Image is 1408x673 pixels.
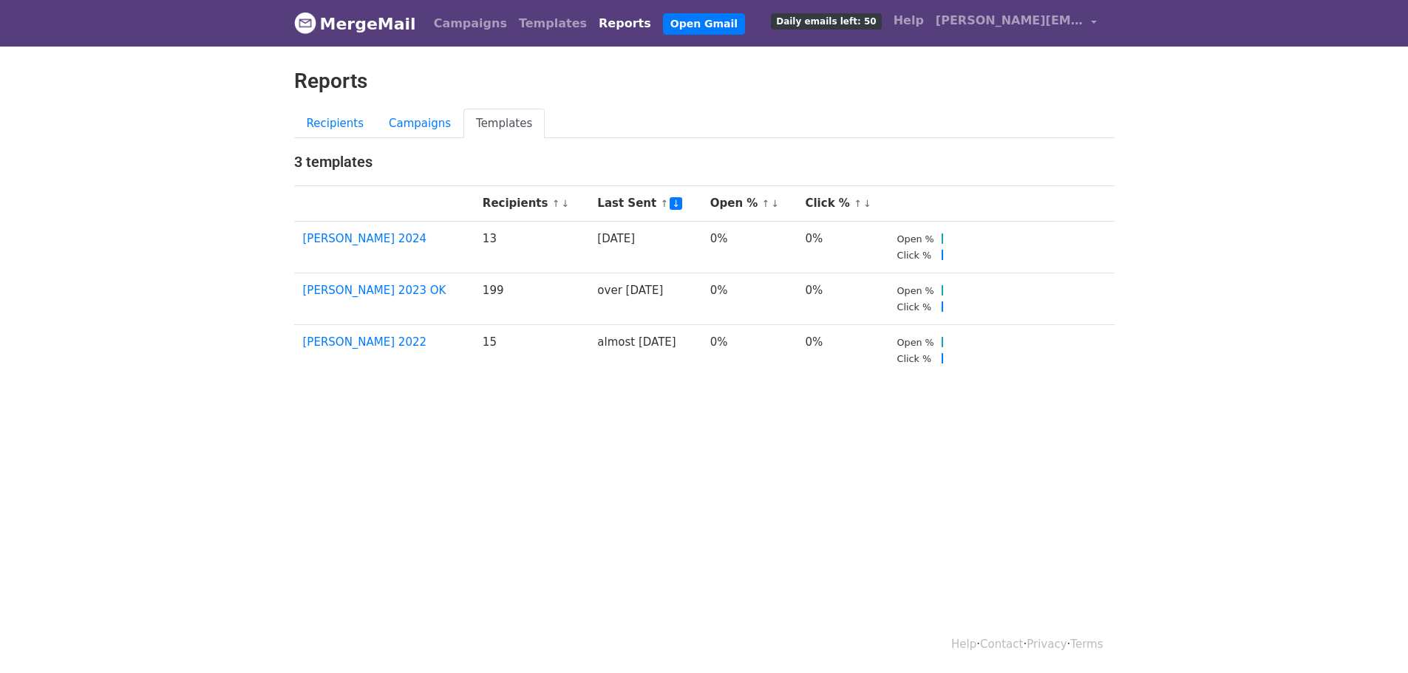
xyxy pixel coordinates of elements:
[513,9,593,38] a: Templates
[863,198,871,209] a: ↓
[663,13,745,35] a: Open Gmail
[701,324,797,376] td: 0%
[474,273,589,324] td: 199
[980,638,1023,651] a: Contact
[936,12,1084,30] span: [PERSON_NAME][EMAIL_ADDRESS][PERSON_NAME][DOMAIN_NAME]
[897,285,934,296] small: Open %
[771,198,779,209] a: ↓
[303,335,427,349] a: [PERSON_NAME] 2022
[294,12,316,34] img: MergeMail logo
[474,186,589,222] th: Recipients
[771,13,881,30] span: Daily emails left: 50
[294,69,1115,94] h2: Reports
[1027,638,1067,651] a: Privacy
[951,638,976,651] a: Help
[670,197,682,210] a: ↓
[854,198,862,209] a: ↑
[888,6,930,35] a: Help
[552,198,560,209] a: ↑
[796,324,888,376] td: 0%
[474,221,589,273] td: 13
[897,233,934,245] small: Open %
[376,109,463,139] a: Campaigns
[303,284,446,297] a: [PERSON_NAME] 2023 OK
[588,186,701,222] th: Last Sent
[1070,638,1103,651] a: Terms
[897,353,932,364] small: Click %
[660,198,668,209] a: ↑
[796,221,888,273] td: 0%
[765,6,887,35] a: Daily emails left: 50
[701,273,797,324] td: 0%
[588,324,701,376] td: almost [DATE]
[796,273,888,324] td: 0%
[561,198,569,209] a: ↓
[897,337,934,348] small: Open %
[701,186,797,222] th: Open %
[796,186,888,222] th: Click %
[897,250,932,261] small: Click %
[588,221,701,273] td: [DATE]
[474,324,589,376] td: 15
[428,9,513,38] a: Campaigns
[294,8,416,39] a: MergeMail
[294,109,377,139] a: Recipients
[701,221,797,273] td: 0%
[294,153,1115,171] h4: 3 templates
[588,273,701,324] td: over [DATE]
[897,301,932,312] small: Click %
[463,109,545,139] a: Templates
[762,198,770,209] a: ↑
[930,6,1103,41] a: [PERSON_NAME][EMAIL_ADDRESS][PERSON_NAME][DOMAIN_NAME]
[593,9,657,38] a: Reports
[303,232,427,245] a: [PERSON_NAME] 2024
